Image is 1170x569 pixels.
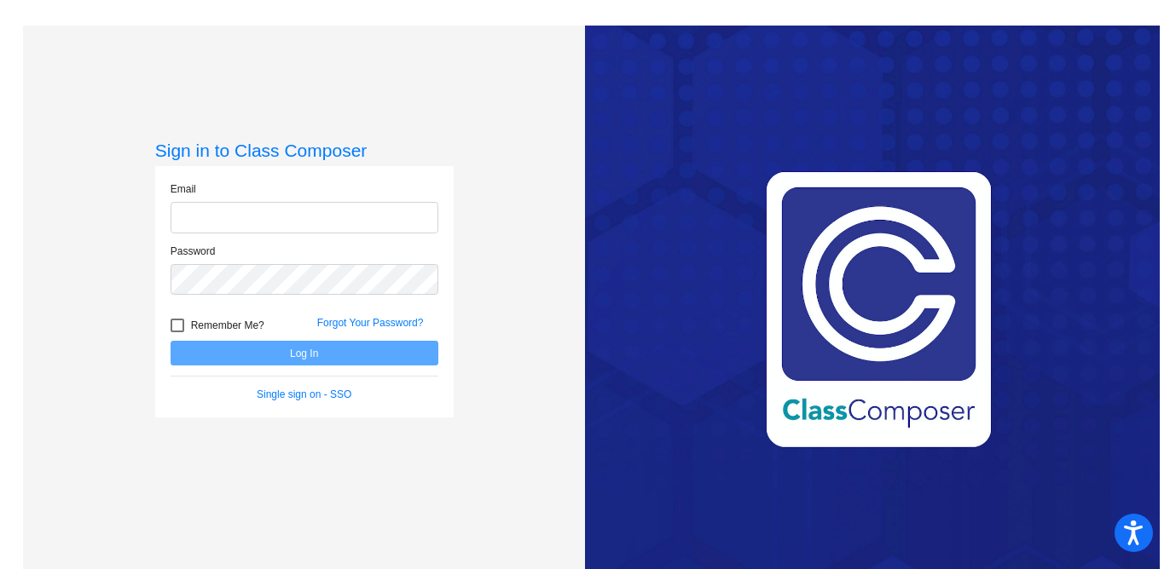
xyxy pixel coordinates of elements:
[317,317,424,329] a: Forgot Your Password?
[155,140,454,161] h3: Sign in to Class Composer
[171,341,438,365] button: Log In
[191,315,264,336] span: Remember Me?
[171,244,216,259] label: Password
[171,181,196,197] label: Email
[257,388,351,400] a: Single sign on - SSO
